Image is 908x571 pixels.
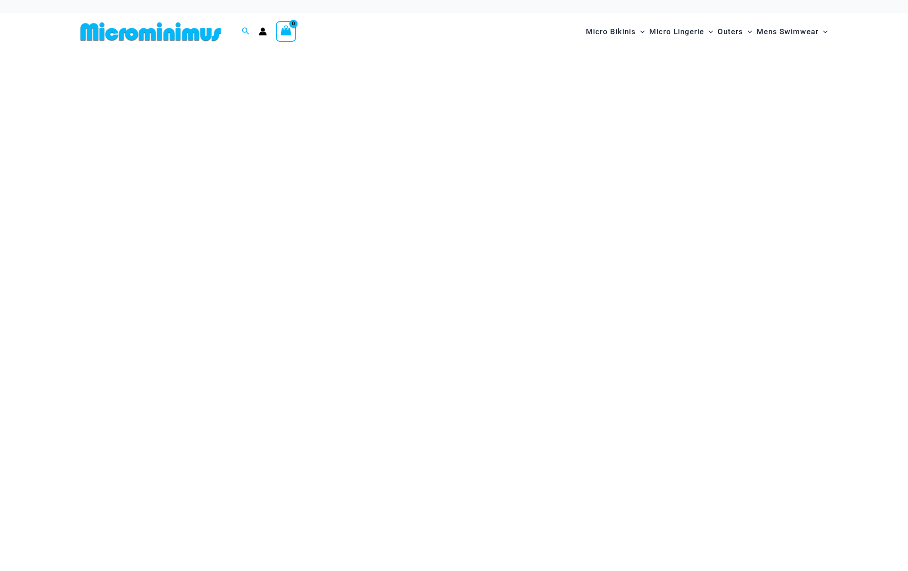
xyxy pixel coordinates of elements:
[582,17,832,47] nav: Site Navigation
[584,18,647,45] a: Micro BikinisMenu ToggleMenu Toggle
[757,20,819,43] span: Mens Swimwear
[743,20,752,43] span: Menu Toggle
[649,20,704,43] span: Micro Lingerie
[718,20,743,43] span: Outers
[819,20,828,43] span: Menu Toggle
[636,20,645,43] span: Menu Toggle
[754,18,830,45] a: Mens SwimwearMenu ToggleMenu Toggle
[276,21,297,42] a: View Shopping Cart, empty
[77,22,225,42] img: MM SHOP LOGO FLAT
[259,27,267,36] a: Account icon link
[647,18,715,45] a: Micro LingerieMenu ToggleMenu Toggle
[586,20,636,43] span: Micro Bikinis
[704,20,713,43] span: Menu Toggle
[715,18,754,45] a: OutersMenu ToggleMenu Toggle
[242,26,250,37] a: Search icon link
